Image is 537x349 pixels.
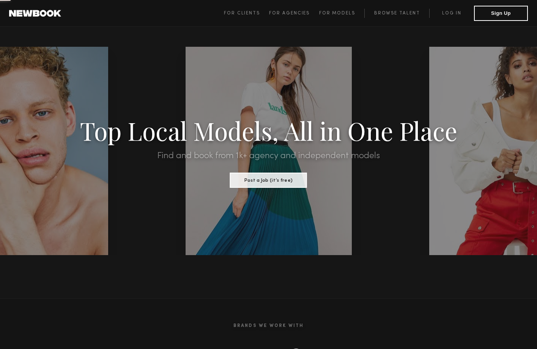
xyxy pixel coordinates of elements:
span: For Agencies [269,11,310,16]
a: For Agencies [269,9,319,18]
h2: Find and book from 1k+ agency and independent models [40,151,497,160]
span: For Models [319,11,355,16]
a: For Models [319,9,365,18]
a: Log in [429,9,474,18]
span: For Clients [224,11,260,16]
button: Sign Up [474,6,528,21]
h2: Brands We Work With [41,314,496,338]
a: For Clients [224,9,269,18]
a: Post a Job (it’s free) [230,175,307,184]
button: Post a Job (it’s free) [230,173,307,188]
a: Browse Talent [364,9,429,18]
h1: Top Local Models, All in One Place [40,119,497,142]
